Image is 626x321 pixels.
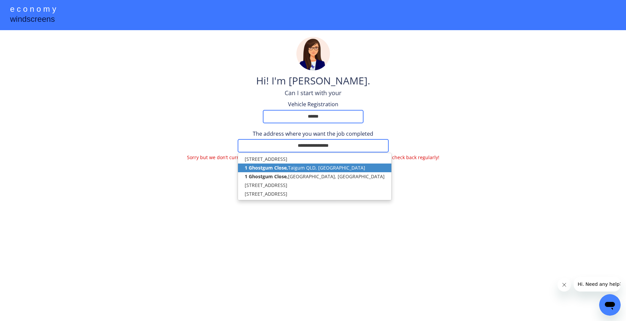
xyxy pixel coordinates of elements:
[558,278,571,292] iframe: Close message
[296,37,330,70] img: madeline.png
[245,173,288,180] strong: 1 Ghostgum Close,
[238,181,391,190] p: [STREET_ADDRESS]
[238,164,391,172] p: Taigum QLD, [GEOGRAPHIC_DATA]
[10,3,56,16] div: e c o n o m y
[599,294,621,316] iframe: Button to launch messaging window
[238,172,391,181] p: [GEOGRAPHIC_DATA], [GEOGRAPHIC_DATA]
[4,5,48,10] span: Hi. Need any help?
[238,190,391,198] p: [STREET_ADDRESS]
[280,101,347,108] div: Vehicle Registration
[256,74,370,89] div: Hi! I'm [PERSON_NAME].
[10,13,55,26] div: windscreens
[238,155,391,164] p: [STREET_ADDRESS]
[187,130,439,137] div: The address where you want the job completed
[574,277,621,292] iframe: Message from company
[187,154,439,169] div: Sorry but we don’t currently service this area. We are expanding new areas all the time, so check...
[245,165,288,171] strong: 1 Ghostgum Close,
[285,89,341,97] div: Can I start with your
